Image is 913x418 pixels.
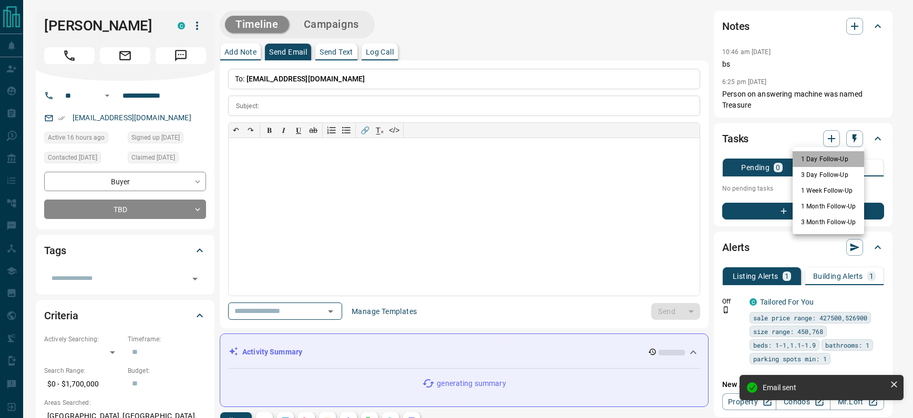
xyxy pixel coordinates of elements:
[793,183,864,198] li: 1 Week Follow-Up
[793,151,864,167] li: 1 Day Follow-Up
[793,198,864,214] li: 1 Month Follow-Up
[793,214,864,230] li: 3 Month Follow-Up
[763,383,886,392] div: Email sent
[793,167,864,183] li: 3 Day Follow-Up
